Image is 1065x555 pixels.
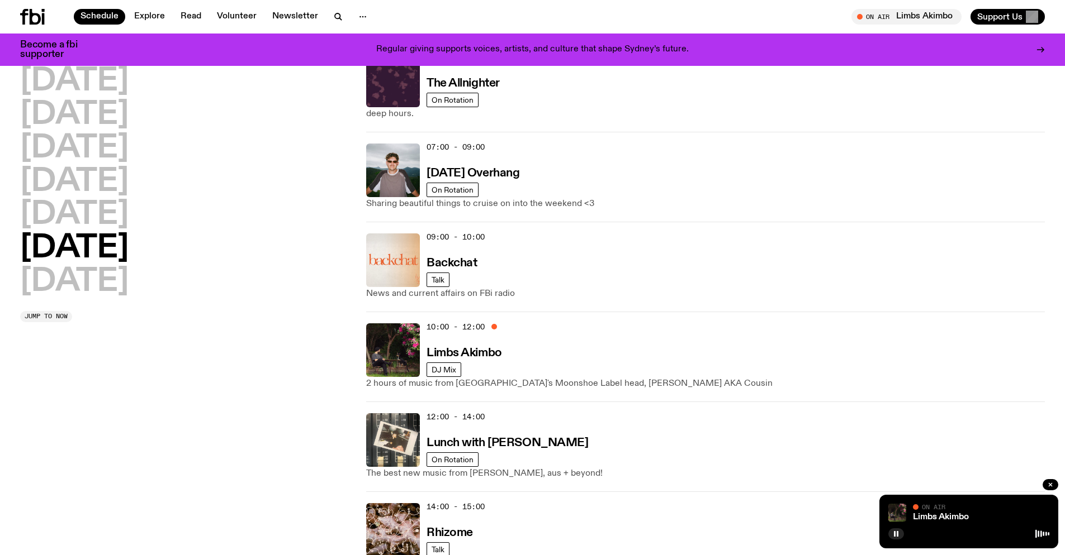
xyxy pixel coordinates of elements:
[366,467,1045,480] p: The best new music from [PERSON_NAME], aus + beyond!
[20,266,129,298] button: [DATE]
[427,78,500,89] h3: The Allnighter
[427,168,519,179] h3: [DATE] Overhang
[913,513,969,521] a: Limbs Akimbo
[427,412,485,422] span: 12:00 - 14:00
[366,377,1045,390] p: 2 hours of music from [GEOGRAPHIC_DATA]'s Moonshoe Label head, [PERSON_NAME] AKA Cousin
[366,413,420,467] img: A polaroid of Ella Avni in the studio on top of the mixer which is also located in the studio.
[366,287,1045,300] p: News and current affairs on FBi radio
[427,527,473,539] h3: Rhizome
[922,503,945,510] span: On Air
[210,9,263,25] a: Volunteer
[427,362,461,377] a: DJ Mix
[366,107,1045,121] p: deep hours.
[174,9,208,25] a: Read
[427,165,519,179] a: [DATE] Overhang
[427,347,502,359] h3: Limbs Akimbo
[432,275,444,284] span: Talk
[266,9,325,25] a: Newsletter
[25,313,68,319] span: Jump to now
[20,99,129,131] button: [DATE]
[977,12,1023,22] span: Support Us
[20,311,72,322] button: Jump to now
[432,455,474,463] span: On Rotation
[432,95,474,104] span: On Rotation
[427,525,473,539] a: Rhizome
[366,143,420,197] img: Harrie Hastings stands in front of cloud-covered sky and rolling hills. He's wearing sunglasses a...
[74,9,125,25] a: Schedule
[432,545,444,553] span: Talk
[432,185,474,194] span: On Rotation
[427,183,479,197] a: On Rotation
[20,199,129,231] button: [DATE]
[427,452,479,467] a: On Rotation
[127,9,172,25] a: Explore
[20,40,92,59] h3: Become a fbi supporter
[376,45,689,55] p: Regular giving supports voices, artists, and culture that shape Sydney’s future.
[427,75,500,89] a: The Allnighter
[20,133,129,164] button: [DATE]
[427,435,588,449] a: Lunch with [PERSON_NAME]
[427,322,485,332] span: 10:00 - 12:00
[427,501,485,512] span: 14:00 - 15:00
[366,323,420,377] img: Jackson sits at an outdoor table, legs crossed and gazing at a black and brown dog also sitting a...
[888,504,906,521] img: Jackson sits at an outdoor table, legs crossed and gazing at a black and brown dog also sitting a...
[427,257,477,269] h3: Backchat
[20,66,129,97] button: [DATE]
[427,142,485,152] span: 07:00 - 09:00
[427,232,485,242] span: 09:00 - 10:00
[432,365,456,374] span: DJ Mix
[427,437,588,449] h3: Lunch with [PERSON_NAME]
[20,166,129,198] button: [DATE]
[971,9,1045,25] button: Support Us
[20,233,129,264] button: [DATE]
[427,272,449,287] a: Talk
[366,197,1045,210] p: Sharing beautiful things to cruise on into the weekend <3
[427,345,502,359] a: Limbs Akimbo
[851,9,962,25] button: On AirLimbs Akimbo
[427,255,477,269] a: Backchat
[427,93,479,107] a: On Rotation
